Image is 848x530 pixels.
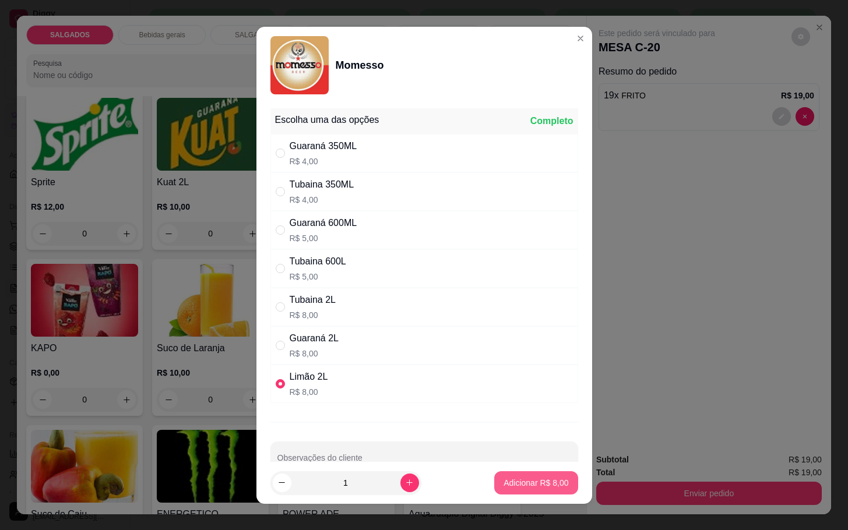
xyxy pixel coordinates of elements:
[290,255,346,268] div: Tubaina 600L
[290,293,336,307] div: Tubaina 2L
[400,474,419,492] button: increase-product-quantity
[290,386,328,398] p: R$ 8,00
[290,271,346,282] p: R$ 5,00
[290,309,336,321] p: R$ 8,00
[504,477,568,489] p: Adicionar R$ 8,00
[290,178,354,192] div: Tubaina 350ML
[290,156,357,167] p: R$ 4,00
[290,331,339,345] div: Guaraná 2L
[275,113,379,127] div: Escolha uma das opções
[273,474,291,492] button: decrease-product-quantity
[290,194,354,206] p: R$ 4,00
[290,139,357,153] div: Guaraná 350ML
[571,29,590,48] button: Close
[494,471,578,494] button: Adicionar R$ 8,00
[290,348,339,359] p: R$ 8,00
[290,232,357,244] p: R$ 5,00
[530,114,573,128] div: Completo
[277,457,571,468] input: Observações do cliente
[336,57,384,73] div: Momesso
[290,370,328,384] div: Limão 2L
[270,36,329,94] img: product-image
[290,216,357,230] div: Guaraná 600ML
